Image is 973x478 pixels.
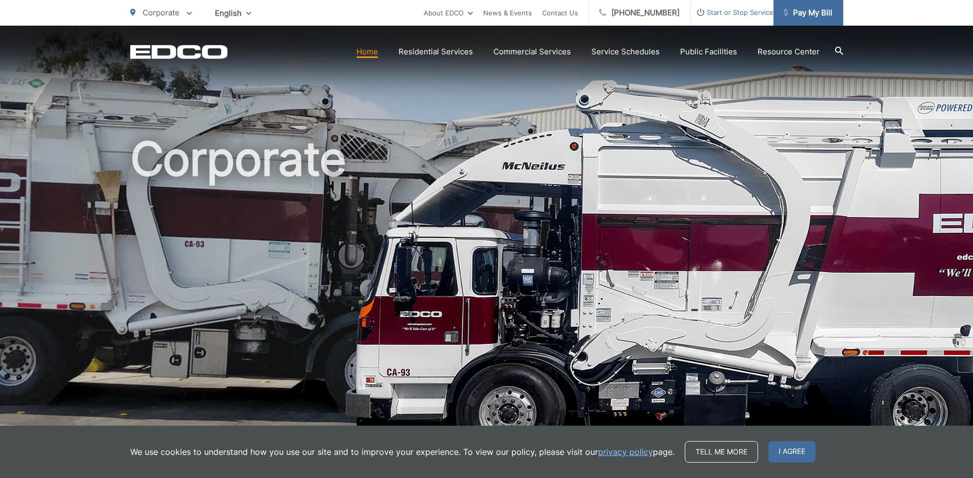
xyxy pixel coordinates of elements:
[207,4,259,22] span: English
[399,46,473,58] a: Residential Services
[424,7,473,19] a: About EDCO
[768,441,816,463] span: I agree
[493,46,571,58] a: Commercial Services
[598,446,653,458] a: privacy policy
[130,133,843,458] h1: Corporate
[542,7,578,19] a: Contact Us
[130,446,674,458] p: We use cookies to understand how you use our site and to improve your experience. To view our pol...
[356,46,378,58] a: Home
[685,441,758,463] a: Tell me more
[784,7,832,19] span: Pay My Bill
[143,8,180,17] span: Corporate
[130,45,228,59] a: EDCD logo. Return to the homepage.
[758,46,820,58] a: Resource Center
[591,46,660,58] a: Service Schedules
[483,7,532,19] a: News & Events
[680,46,737,58] a: Public Facilities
